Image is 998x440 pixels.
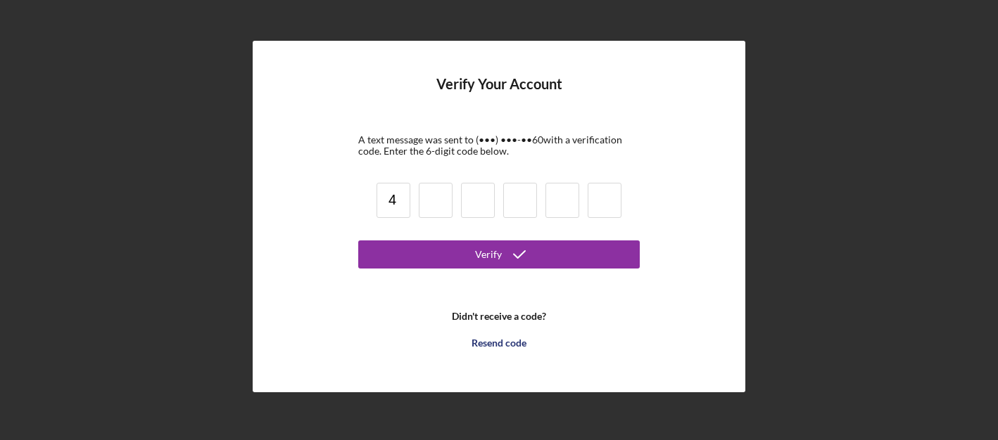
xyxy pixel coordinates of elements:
div: A text message was sent to (•••) •••-•• 60 with a verification code. Enter the 6-digit code below. [358,134,640,157]
button: Verify [358,240,640,268]
div: Verify [475,240,502,268]
button: Resend code [358,329,640,357]
div: Resend code [472,329,526,357]
h4: Verify Your Account [436,76,562,113]
b: Didn't receive a code? [452,311,546,322]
